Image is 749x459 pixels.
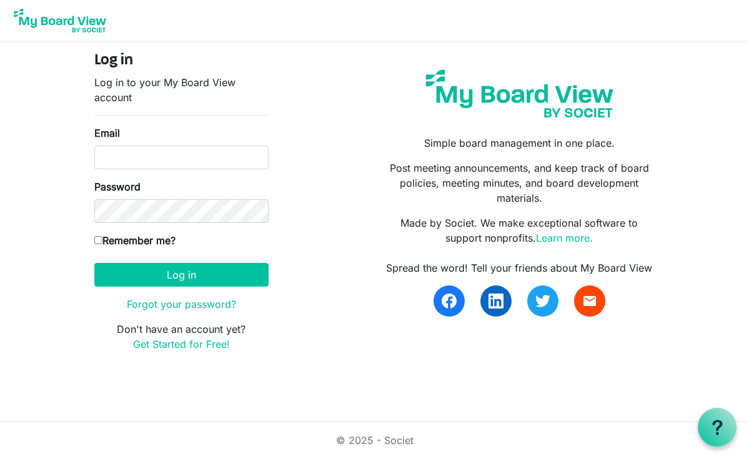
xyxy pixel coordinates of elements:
[94,126,120,141] label: Email
[94,179,141,194] label: Password
[489,294,503,308] img: linkedin.svg
[10,5,110,36] img: My Board View Logo
[127,298,236,310] a: Forgot your password?
[133,338,230,350] a: Get Started for Free!
[418,62,622,126] img: my-board-view-societ.svg
[94,322,269,352] p: Don't have an account yet?
[384,136,655,151] p: Simple board management in one place.
[94,52,269,70] h4: Log in
[582,294,597,308] span: email
[574,285,605,317] a: email
[94,233,176,248] label: Remember me?
[336,434,414,447] a: © 2025 - Societ
[442,294,457,308] img: facebook.svg
[384,160,655,205] p: Post meeting announcements, and keep track of board policies, meeting minutes, and board developm...
[94,236,102,244] input: Remember me?
[384,260,655,275] div: Spread the word! Tell your friends about My Board View
[94,263,269,287] button: Log in
[535,294,550,308] img: twitter.svg
[536,232,593,244] a: Learn more.
[384,215,655,245] p: Made by Societ. We make exceptional software to support nonprofits.
[94,75,269,105] p: Log in to your My Board View account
